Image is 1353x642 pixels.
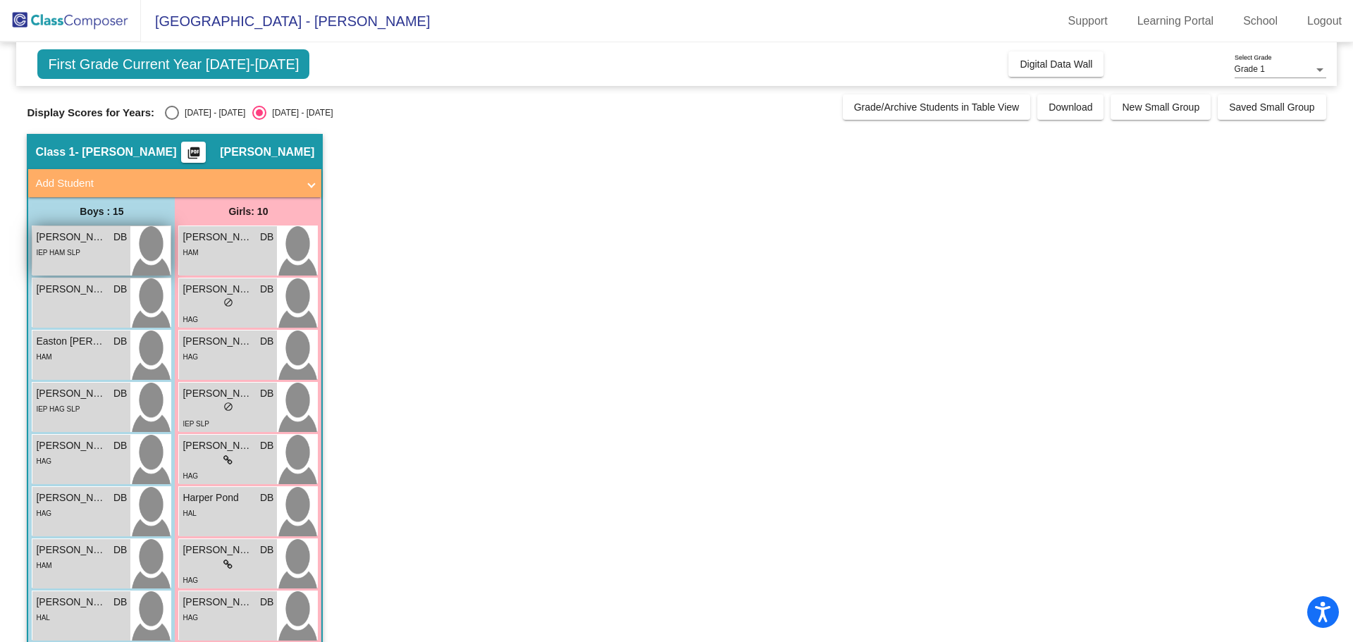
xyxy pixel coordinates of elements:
[36,386,106,401] span: [PERSON_NAME]
[1008,51,1104,77] button: Digital Data Wall
[36,353,51,361] span: HAM
[27,106,154,119] span: Display Scores for Years:
[183,353,198,361] span: HAG
[28,169,321,197] mat-expansion-panel-header: Add Student
[183,386,253,401] span: [PERSON_NAME]
[1126,10,1225,32] a: Learning Portal
[165,106,333,120] mat-radio-group: Select an option
[1020,58,1092,70] span: Digital Data Wall
[183,438,253,453] span: [PERSON_NAME]
[1049,101,1092,113] span: Download
[113,386,127,401] span: DB
[36,595,106,610] span: [PERSON_NAME] [PERSON_NAME]
[113,282,127,297] span: DB
[260,282,273,297] span: DB
[36,249,80,257] span: IEP HAM SLP
[35,175,297,192] mat-panel-title: Add Student
[36,614,49,622] span: HAL
[223,297,233,307] span: do_not_disturb_alt
[183,334,253,349] span: [PERSON_NAME]
[1235,64,1265,74] span: Grade 1
[179,106,245,119] div: [DATE] - [DATE]
[260,543,273,557] span: DB
[36,457,51,465] span: HAG
[183,595,253,610] span: [PERSON_NAME]
[266,106,333,119] div: [DATE] - [DATE]
[260,438,273,453] span: DB
[113,543,127,557] span: DB
[113,230,127,245] span: DB
[37,49,309,79] span: First Grade Current Year [DATE]-[DATE]
[36,282,106,297] span: [PERSON_NAME]
[260,490,273,505] span: DB
[113,438,127,453] span: DB
[1218,94,1326,120] button: Saved Small Group
[183,490,253,505] span: Harper Pond
[75,145,176,159] span: - [PERSON_NAME]
[1111,94,1211,120] button: New Small Group
[36,334,106,349] span: Easton [PERSON_NAME]
[220,145,314,159] span: [PERSON_NAME]
[183,510,196,517] span: HAL
[1296,10,1353,32] a: Logout
[183,576,198,584] span: HAG
[36,510,51,517] span: HAG
[260,595,273,610] span: DB
[28,197,175,226] div: Boys : 15
[141,10,430,32] span: [GEOGRAPHIC_DATA] - [PERSON_NAME]
[260,386,273,401] span: DB
[260,334,273,349] span: DB
[183,230,253,245] span: [PERSON_NAME]
[183,282,253,297] span: [PERSON_NAME]
[1122,101,1199,113] span: New Small Group
[183,472,198,480] span: HAG
[185,146,202,166] mat-icon: picture_as_pdf
[113,334,127,349] span: DB
[183,316,198,323] span: HAG
[843,94,1031,120] button: Grade/Archive Students in Table View
[113,595,127,610] span: DB
[36,230,106,245] span: [PERSON_NAME]
[183,249,198,257] span: HAM
[113,490,127,505] span: DB
[36,543,106,557] span: [PERSON_NAME]
[36,490,106,505] span: [PERSON_NAME]
[175,197,321,226] div: Girls: 10
[36,405,80,413] span: IEP HAG SLP
[1232,10,1289,32] a: School
[36,562,51,569] span: HAM
[36,438,106,453] span: [PERSON_NAME]
[183,420,209,428] span: IEP SLP
[1229,101,1314,113] span: Saved Small Group
[1037,94,1104,120] button: Download
[183,543,253,557] span: [PERSON_NAME]
[260,230,273,245] span: DB
[223,402,233,412] span: do_not_disturb_alt
[854,101,1020,113] span: Grade/Archive Students in Table View
[181,142,206,163] button: Print Students Details
[1057,10,1119,32] a: Support
[183,614,198,622] span: HAG
[35,145,75,159] span: Class 1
